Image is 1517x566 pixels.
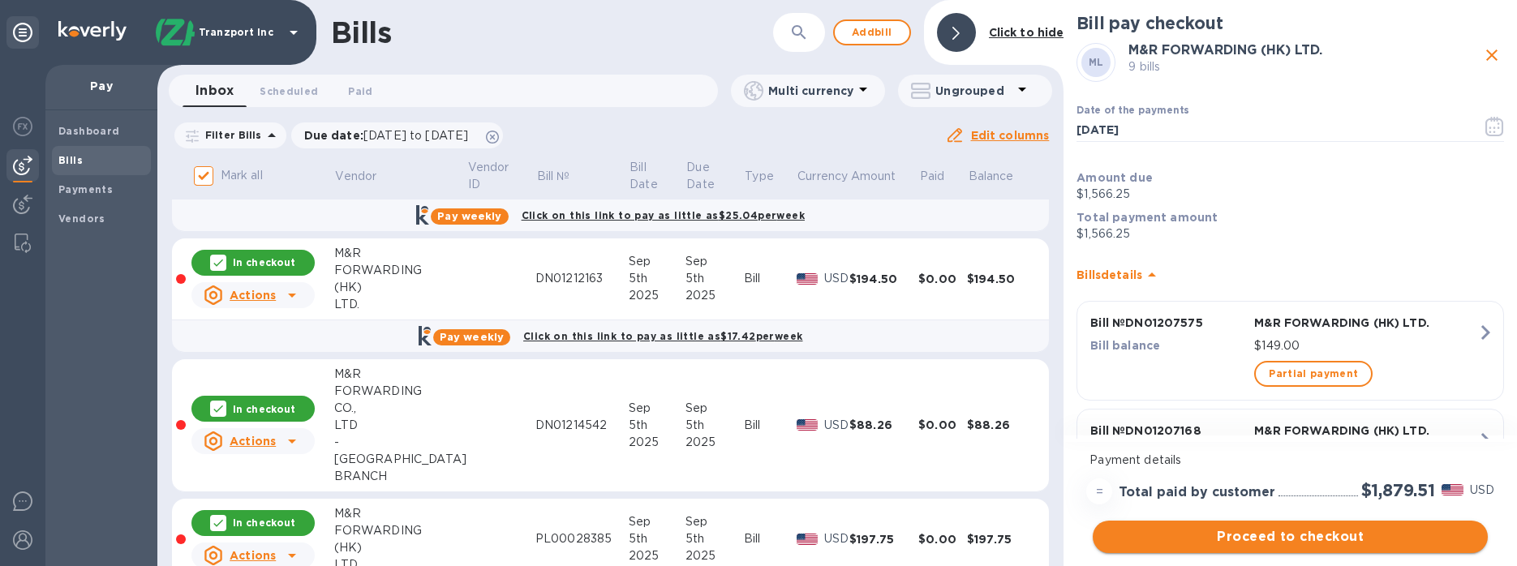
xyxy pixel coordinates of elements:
[348,83,372,100] span: Paid
[523,330,802,342] b: Click on this link to pay as little as $17.42 per week
[334,451,466,468] div: [GEOGRAPHIC_DATA]
[331,15,391,49] h1: Bills
[1089,56,1104,68] b: ML
[304,127,477,144] p: Due date :
[824,417,849,434] p: USD
[685,417,744,434] div: 5th
[849,417,918,433] div: $88.26
[1090,337,1248,354] p: Bill balance
[233,402,295,416] p: In checkout
[744,530,797,547] div: Bill
[629,530,685,547] div: 5th
[744,270,797,287] div: Bill
[797,534,819,545] img: USD
[1077,409,1504,508] button: Bill №DN01207168M&R FORWARDING (HK) LTD.
[797,273,819,285] img: USD
[745,168,774,185] p: Type
[685,547,744,564] div: 2025
[221,167,263,184] p: Mark all
[1077,211,1218,224] b: Total payment amount
[522,209,805,221] b: Click on this link to pay as little as $25.04 per week
[1442,484,1463,495] img: USD
[58,212,105,225] b: Vendors
[967,531,1036,547] div: $197.75
[1093,521,1488,553] button: Proceed to checkout
[629,287,685,304] div: 2025
[230,289,276,302] u: Actions
[851,168,918,185] span: Amount
[1470,482,1494,499] p: USD
[918,531,967,547] div: $0.00
[918,417,967,433] div: $0.00
[685,287,744,304] div: 2025
[797,168,848,185] p: Currency
[233,516,295,530] p: In checkout
[848,23,896,42] span: Add bill
[537,168,570,185] p: Bill №
[768,83,853,99] p: Multi currency
[260,83,318,100] span: Scheduled
[989,26,1064,39] b: Click to hide
[1090,422,1248,439] p: Bill № DN01207168
[440,331,504,343] b: Pay weekly
[1269,364,1358,384] span: Partial payment
[230,435,276,448] u: Actions
[849,271,918,287] div: $194.50
[918,271,967,287] div: $0.00
[629,434,685,451] div: 2025
[1089,452,1491,469] p: Payment details
[824,270,849,287] p: USD
[58,78,144,94] p: Pay
[1480,43,1504,67] button: close
[334,417,466,434] div: LTD
[334,434,466,451] div: -
[686,159,721,193] p: Due Date
[199,128,262,142] p: Filter Bills
[1128,58,1480,75] p: 9 bills
[196,79,234,102] span: Inbox
[629,400,685,417] div: Sep
[797,419,819,431] img: USD
[630,159,684,193] span: Bill Date
[58,183,113,195] b: Payments
[468,159,535,193] span: Vendor ID
[58,21,127,41] img: Logo
[535,417,629,434] div: DN01214542
[335,168,398,185] span: Vendor
[629,547,685,564] div: 2025
[1077,186,1504,203] p: $1,566.25
[230,549,276,562] u: Actions
[849,531,918,547] div: $197.75
[629,513,685,530] div: Sep
[363,129,468,142] span: [DATE] to [DATE]
[824,530,849,547] p: USD
[437,210,501,222] b: Pay weekly
[630,159,663,193] p: Bill Date
[1077,301,1504,401] button: Bill №DN01207575M&R FORWARDING (HK) LTD.Bill balance$149.00Partial payment
[334,262,466,279] div: FORWARDING
[1077,13,1504,33] h2: Bill pay checkout
[58,154,83,166] b: Bills
[971,129,1050,142] u: Edit columns
[1090,315,1248,331] p: Bill № DN01207575
[744,417,797,434] div: Bill
[685,530,744,547] div: 5th
[629,417,685,434] div: 5th
[537,168,591,185] span: Bill №
[685,270,744,287] div: 5th
[1254,361,1373,387] button: Partial payment
[1128,42,1322,58] b: M&R FORWARDING (HK) LTD.
[199,27,280,38] p: Tranzport Inc
[629,253,685,270] div: Sep
[967,271,1036,287] div: $194.50
[629,270,685,287] div: 5th
[1077,106,1188,116] label: Date of the payments
[920,168,966,185] span: Paid
[686,159,742,193] span: Due Date
[745,168,795,185] span: Type
[969,168,1014,185] p: Balance
[335,168,376,185] p: Vendor
[535,530,629,547] div: PL00028385
[1077,225,1504,242] p: $1,566.25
